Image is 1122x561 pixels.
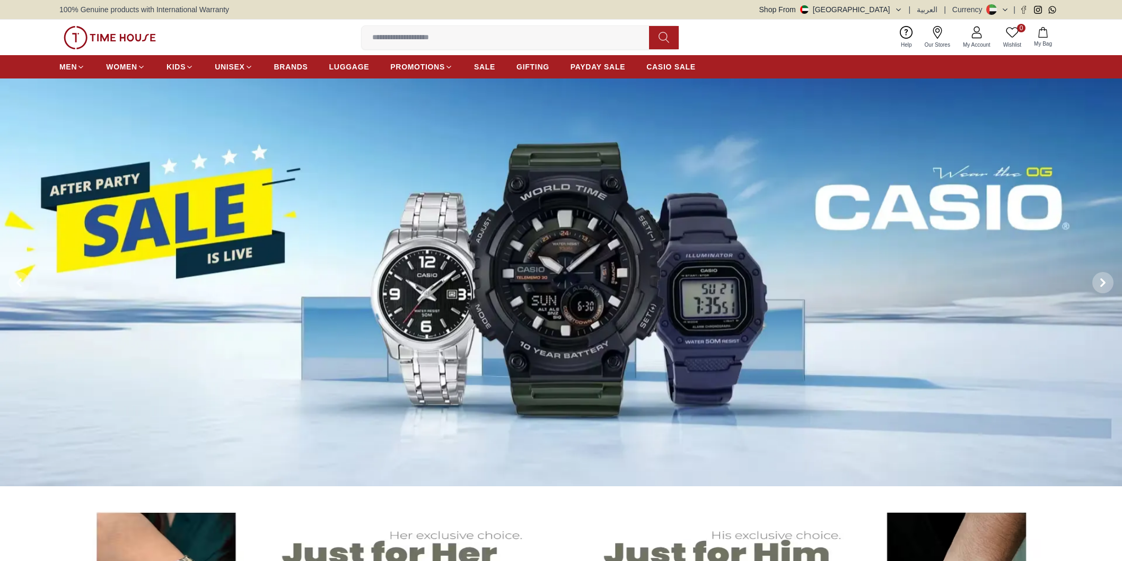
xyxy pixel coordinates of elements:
a: Instagram [1034,6,1042,14]
a: Whatsapp [1048,6,1056,14]
span: SALE [474,62,495,72]
button: My Bag [1028,25,1058,50]
span: MEN [59,62,77,72]
img: United Arab Emirates [800,5,809,14]
span: LUGGAGE [329,62,370,72]
span: BRANDS [274,62,308,72]
span: PROMOTIONS [390,62,445,72]
a: Our Stores [918,24,957,51]
span: My Bag [1030,40,1056,48]
span: KIDS [166,62,186,72]
a: MEN [59,57,85,76]
a: BRANDS [274,57,308,76]
a: KIDS [166,57,194,76]
a: WOMEN [106,57,145,76]
span: | [944,4,946,15]
a: LUGGAGE [329,57,370,76]
a: GIFTING [516,57,549,76]
a: Help [895,24,918,51]
button: العربية [917,4,937,15]
div: Currency [952,4,987,15]
span: My Account [959,41,995,49]
a: CASIO SALE [646,57,696,76]
span: PAYDAY SALE [571,62,625,72]
span: CASIO SALE [646,62,696,72]
a: SALE [474,57,495,76]
span: 0 [1017,24,1025,32]
span: | [1013,4,1015,15]
span: 100% Genuine products with International Warranty [59,4,229,15]
a: PROMOTIONS [390,57,453,76]
a: Facebook [1020,6,1028,14]
span: WOMEN [106,62,137,72]
span: GIFTING [516,62,549,72]
a: 0Wishlist [997,24,1028,51]
span: Our Stores [921,41,954,49]
button: Shop From[GEOGRAPHIC_DATA] [759,4,902,15]
span: UNISEX [215,62,244,72]
a: PAYDAY SALE [571,57,625,76]
span: Help [897,41,916,49]
span: | [909,4,911,15]
img: ... [64,26,156,49]
span: Wishlist [999,41,1025,49]
a: UNISEX [215,57,252,76]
